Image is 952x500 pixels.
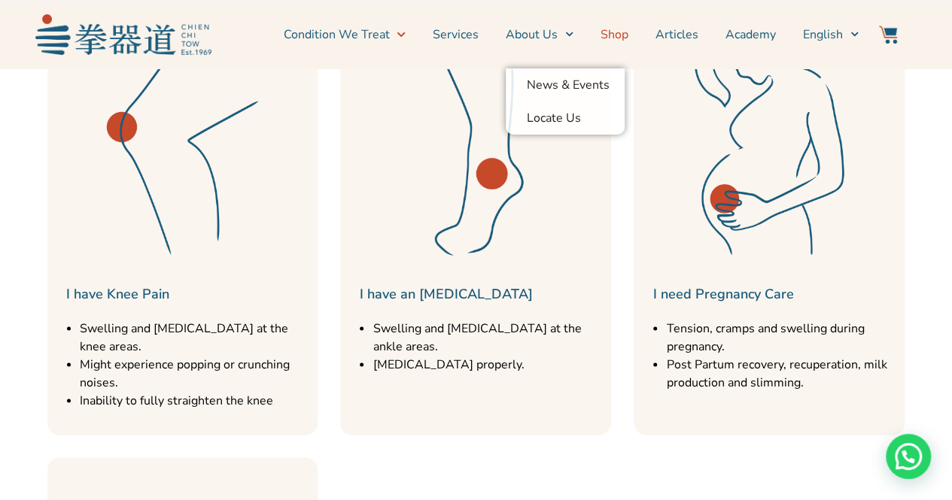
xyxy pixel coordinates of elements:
[219,16,859,53] nav: Menu
[506,16,573,53] a: About Us
[433,16,479,53] a: Services
[601,16,628,53] a: Shop
[506,68,625,135] ul: About Us
[66,284,169,302] a: I have Knee Pain
[655,16,698,53] a: Articles
[803,16,859,53] a: English
[506,68,625,102] a: News & Events
[641,12,897,268] img: Services Icon-42
[725,16,776,53] a: Academy
[80,391,311,409] li: Inability to fully straighten the knee
[348,12,604,268] img: Services Icon-38
[80,319,311,355] li: Swelling and [MEDICAL_DATA] at the knee areas.
[373,355,604,373] li: [MEDICAL_DATA] properly.
[652,284,793,302] a: I need Pregnancy Care
[373,319,604,355] li: Swelling and [MEDICAL_DATA] at the ankle areas.
[359,284,532,302] a: I have an [MEDICAL_DATA]
[803,26,843,44] span: English
[666,319,897,355] li: Tension, cramps and swelling during pregnancy.
[55,12,311,268] img: Services Icon-41
[80,355,311,391] li: Might experience popping or crunching noises.
[666,355,897,391] li: Post Partum recovery, recuperation, milk production and slimming.
[879,26,897,44] img: Website Icon-03
[506,102,625,135] a: Locate Us
[283,16,405,53] a: Condition We Treat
